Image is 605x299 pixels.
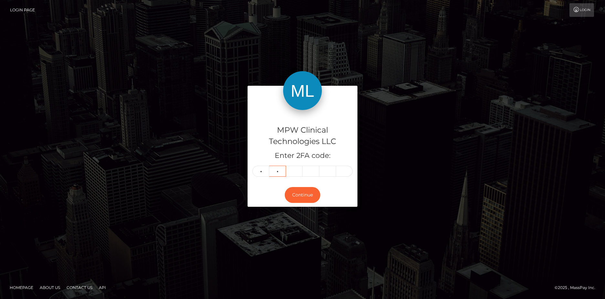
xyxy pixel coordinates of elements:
[569,3,594,17] a: Login
[37,282,63,293] a: About Us
[64,282,95,293] a: Contact Us
[555,284,600,291] div: © 2025 , MassPay Inc.
[285,187,320,203] button: Continue
[283,71,322,110] img: MPW Clinical Technologies LLC
[252,151,353,161] h5: Enter 2FA code:
[7,282,36,293] a: Homepage
[10,3,35,17] a: Login Page
[252,125,353,147] h4: MPW Clinical Technologies LLC
[96,282,109,293] a: API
